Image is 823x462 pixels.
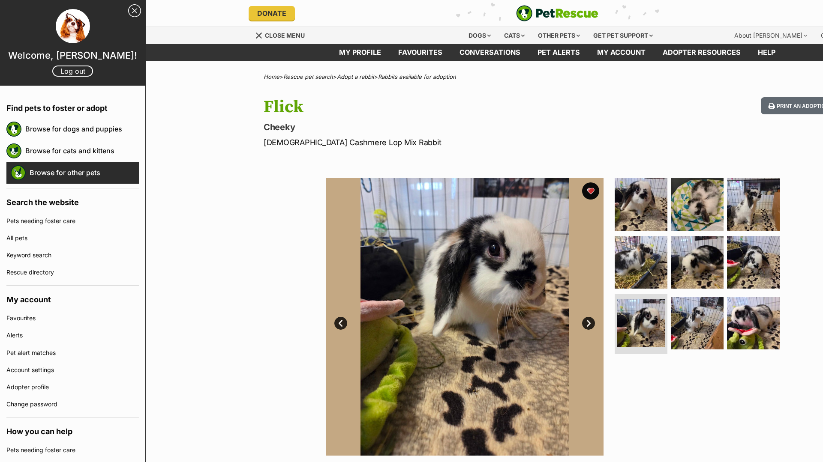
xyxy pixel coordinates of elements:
[582,182,599,200] button: favourite
[56,9,90,43] img: profile image
[30,164,139,182] a: Browse for other pets
[6,396,139,413] a: Change password
[6,417,139,441] h4: How you can help
[589,44,654,61] a: My account
[463,27,497,44] div: Dogs
[671,297,724,349] img: Photo of Flick
[6,327,139,344] a: Alerts
[727,236,780,289] img: Photo of Flick
[390,44,451,61] a: Favourites
[617,299,665,347] img: Photo of Flick
[6,94,139,118] h4: Find pets to foster or adopt
[6,188,139,212] h4: Search the website
[6,122,21,137] img: petrescue logo
[25,120,139,138] a: Browse for dogs and puppies
[529,44,589,61] a: Pet alerts
[326,178,604,456] img: Photo of Flick
[727,297,780,349] img: Photo of Flick
[264,97,626,117] h1: Flick
[11,165,26,180] img: petrescue logo
[52,66,93,77] a: Log out
[6,212,139,230] a: Pets needing foster care
[498,27,531,44] div: Cats
[654,44,749,61] a: Adopter resources
[6,230,139,247] a: All pets
[337,73,374,80] a: Adopt a rabbit
[582,317,595,330] a: Next
[728,27,813,44] div: About [PERSON_NAME]
[264,73,279,80] a: Home
[6,310,139,327] a: Favourites
[615,236,667,289] img: Photo of Flick
[516,5,598,21] a: PetRescue
[516,5,598,21] img: logo-e224e6f780fb5917bec1dbf3a21bbac754714ae5b6737aabdf751b685950b380.svg
[671,178,724,231] img: Photo of Flick
[264,137,626,148] p: [DEMOGRAPHIC_DATA] Cashmere Lop Mix Rabbit
[451,44,529,61] a: conversations
[532,27,586,44] div: Other pets
[128,4,141,17] a: Close Sidebar
[6,441,139,459] a: Pets needing foster care
[25,142,139,160] a: Browse for cats and kittens
[264,121,626,133] p: Cheeky
[6,143,21,158] img: petrescue logo
[330,44,390,61] a: My profile
[6,247,139,264] a: Keyword search
[615,178,667,231] img: Photo of Flick
[671,236,724,289] img: Photo of Flick
[378,73,456,80] a: Rabbits available for adoption
[749,44,784,61] a: Help
[334,317,347,330] a: Prev
[265,32,305,39] span: Close menu
[249,6,295,21] a: Donate
[255,27,311,42] a: Menu
[587,27,659,44] div: Get pet support
[283,73,333,80] a: Rescue pet search
[6,286,139,310] h4: My account
[727,178,780,231] img: Photo of Flick
[6,264,139,281] a: Rescue directory
[6,361,139,379] a: Account settings
[6,379,139,396] a: Adopter profile
[6,344,139,361] a: Pet alert matches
